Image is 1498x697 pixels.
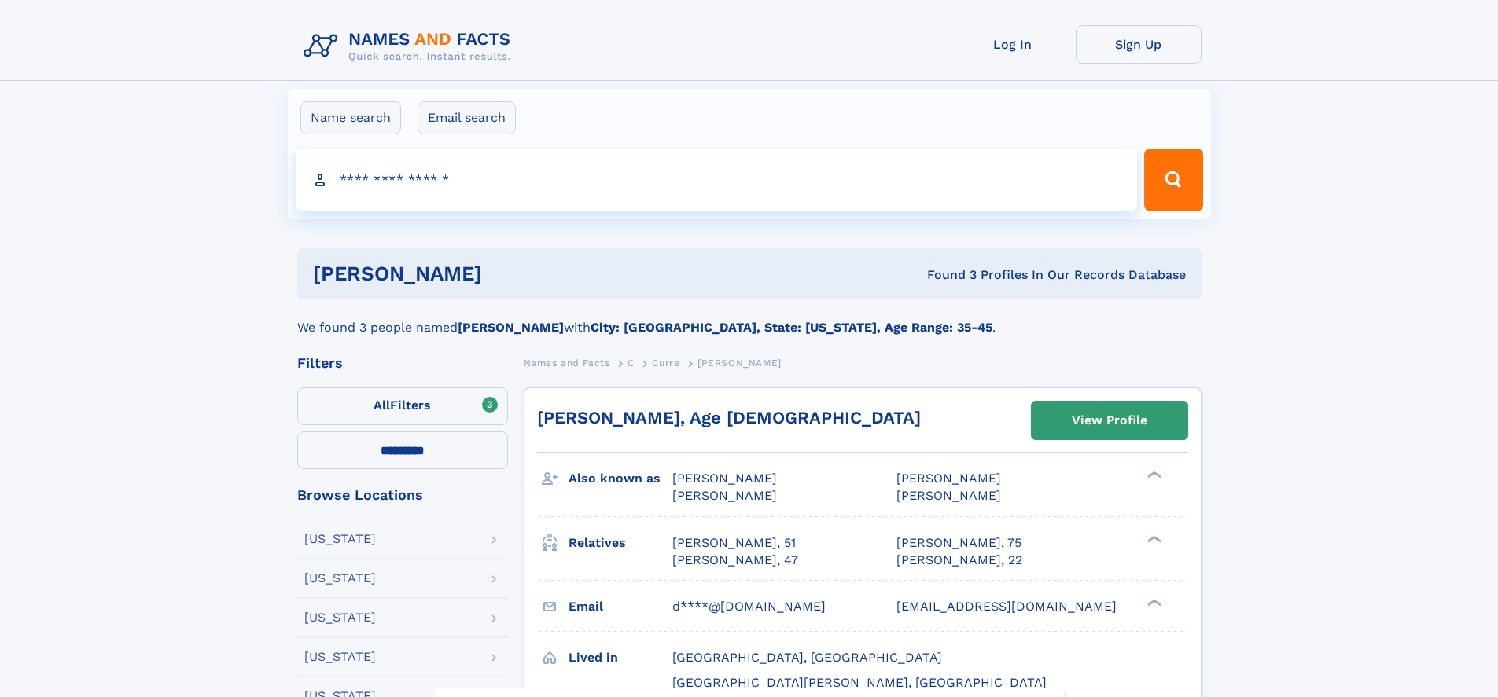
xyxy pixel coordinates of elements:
label: Email search [418,101,516,134]
span: C [628,358,635,369]
span: [PERSON_NAME] [896,488,1001,503]
a: View Profile [1032,402,1187,439]
h3: Relatives [569,530,672,556]
div: [US_STATE] [304,611,376,624]
label: Filters [297,387,508,425]
span: [PERSON_NAME] [896,471,1001,486]
span: [PERSON_NAME] [672,471,777,486]
div: Filters [297,356,508,370]
span: [EMAIL_ADDRESS][DOMAIN_NAME] [896,599,1117,614]
span: [GEOGRAPHIC_DATA], [GEOGRAPHIC_DATA] [672,650,942,665]
b: City: [GEOGRAPHIC_DATA], State: [US_STATE], Age Range: 35-45 [591,320,992,335]
div: We found 3 people named with . [297,299,1202,337]
a: [PERSON_NAME], 51 [672,534,796,552]
label: Name search [300,101,401,134]
a: [PERSON_NAME], 47 [672,552,798,569]
a: Log In [950,25,1076,64]
span: [GEOGRAPHIC_DATA][PERSON_NAME], [GEOGRAPHIC_DATA] [672,675,1047,690]
div: View Profile [1072,402,1147,438]
a: C [628,353,635,372]
a: Names and Facts [524,353,610,372]
span: [PERSON_NAME] [672,488,777,503]
div: [US_STATE] [304,651,376,663]
div: [US_STATE] [304,572,376,585]
b: [PERSON_NAME] [458,320,564,335]
input: search input [296,149,1138,211]
a: [PERSON_NAME], Age [DEMOGRAPHIC_DATA] [537,408,921,427]
img: Logo Names and Facts [297,25,524,68]
div: [US_STATE] [304,533,376,545]
a: Curre [652,353,679,372]
button: Search Button [1144,149,1202,211]
h3: Also known as [569,465,672,492]
div: ❯ [1143,470,1162,480]
h3: Email [569,593,672,620]
a: [PERSON_NAME], 75 [896,534,1021,552]
a: [PERSON_NAME], 22 [896,552,1022,569]
span: All [374,398,390,413]
h3: Lived in [569,644,672,671]
h1: [PERSON_NAME] [313,264,705,284]
div: Found 3 Profiles In Our Records Database [705,266,1186,284]
div: ❯ [1143,534,1162,544]
div: ❯ [1143,597,1162,607]
div: Browse Locations [297,488,508,502]
span: Curre [652,358,679,369]
span: [PERSON_NAME] [697,358,782,369]
a: Sign Up [1076,25,1202,64]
